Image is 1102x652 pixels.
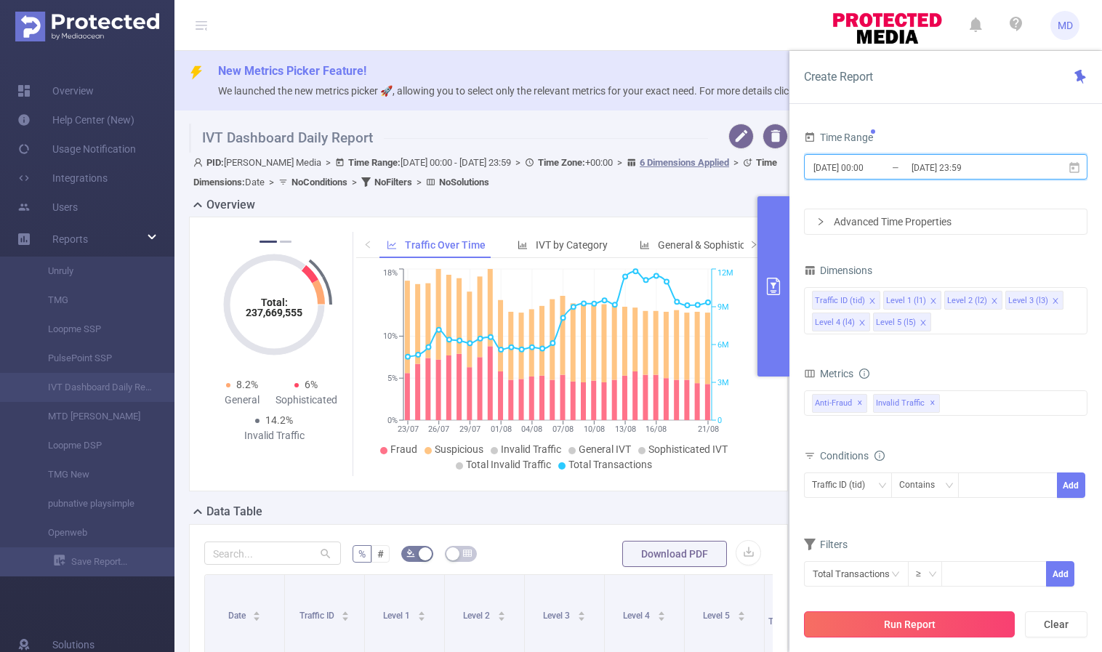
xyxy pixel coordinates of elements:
i: icon: bg-colors [406,549,415,558]
tspan: 21/08 [697,424,718,434]
a: Loopme SSP [29,315,157,344]
span: Level 1 [383,611,412,621]
span: Filters [804,539,848,550]
tspan: 6M [717,340,729,350]
div: Level 3 (l3) [1008,291,1048,310]
i: icon: close [930,297,937,306]
div: Level 4 (l4) [815,313,855,332]
span: Invalid Traffic [501,443,561,455]
i: icon: caret-up [737,609,745,613]
div: Invalid Traffic [242,428,306,443]
h2: Data Table [206,503,262,520]
span: 14.2% [265,414,293,426]
span: Date [228,611,248,621]
button: Download PDF [622,541,727,567]
i: icon: close [991,297,998,306]
div: Traffic ID (tid) [815,291,865,310]
b: No Filters [374,177,412,188]
i: icon: caret-down [342,615,350,619]
i: icon: caret-up [657,609,665,613]
tspan: 07/08 [552,424,574,434]
i: icon: right [816,217,825,226]
u: 6 Dimensions Applied [640,157,729,168]
li: Traffic ID (tid) [812,291,880,310]
a: Openweb [29,518,157,547]
b: Time Range: [348,157,401,168]
span: > [412,177,426,188]
span: Metrics [804,368,853,379]
div: Sophisticated [274,393,338,408]
tspan: 01/08 [490,424,511,434]
span: Suspicious [435,443,483,455]
a: Help Center (New) [17,105,134,134]
div: Sort [577,609,586,618]
span: 8.2% [236,379,258,390]
span: IVT by Category [536,239,608,251]
tspan: 237,669,555 [246,307,302,318]
div: icon: rightAdvanced Time Properties [805,209,1087,234]
span: Dimensions [804,265,872,276]
button: Run Report [804,611,1015,637]
i: icon: caret-down [657,615,665,619]
span: > [613,157,627,168]
i: icon: down [878,481,887,491]
div: Sort [657,609,666,618]
i: icon: caret-up [342,609,350,613]
li: Level 3 (l3) [1005,291,1063,310]
div: General [210,393,274,408]
button: Add [1046,561,1074,587]
span: Level 4 [623,611,652,621]
i: icon: line-chart [387,240,397,250]
input: Start date [812,158,930,177]
i: icon: right [749,240,758,249]
i: icon: caret-up [497,609,505,613]
a: Overview [17,76,94,105]
div: ≥ [916,562,931,586]
span: > [729,157,743,168]
span: ✕ [930,395,936,412]
div: Sort [417,609,426,618]
a: Reports [52,225,88,254]
i: icon: thunderbolt [189,65,204,80]
i: icon: caret-up [253,609,261,613]
tspan: 23/07 [397,424,418,434]
span: Level 3 [543,611,572,621]
span: # [377,548,384,560]
tspan: 10/08 [583,424,604,434]
tspan: 9M [717,302,729,312]
a: IVT Dashboard Daily Report [29,373,157,402]
a: Usage Notification [17,134,136,164]
button: Add [1057,472,1085,498]
tspan: Total: [261,297,288,308]
div: Level 5 (l5) [876,313,916,332]
span: MD [1058,11,1073,40]
a: Save Report... [54,547,174,576]
b: PID: [206,157,224,168]
i: icon: caret-down [253,615,261,619]
span: Conditions [820,450,885,462]
i: icon: caret-down [737,615,745,619]
i: icon: bar-chart [518,240,528,250]
span: Create Report [804,70,873,84]
span: > [321,157,335,168]
h1: IVT Dashboard Daily Report [189,124,708,153]
tspan: 3M [717,378,729,387]
i: icon: caret-up [577,609,585,613]
span: Fraud [390,443,417,455]
tspan: 26/07 [428,424,449,434]
div: Sort [341,609,350,618]
button: Clear [1025,611,1087,637]
span: General & Sophisticated IVT by Category [658,239,840,251]
i: icon: caret-down [497,615,505,619]
div: Traffic ID (tid) [812,473,875,497]
div: Sort [737,609,746,618]
i: icon: user [193,158,206,167]
span: > [347,177,361,188]
span: 6% [305,379,318,390]
span: Reports [52,233,88,245]
a: Unruly [29,257,157,286]
i: icon: table [463,549,472,558]
i: icon: info-circle [859,369,869,379]
span: New Metrics Picker Feature! [218,64,366,78]
h2: Overview [206,196,255,214]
